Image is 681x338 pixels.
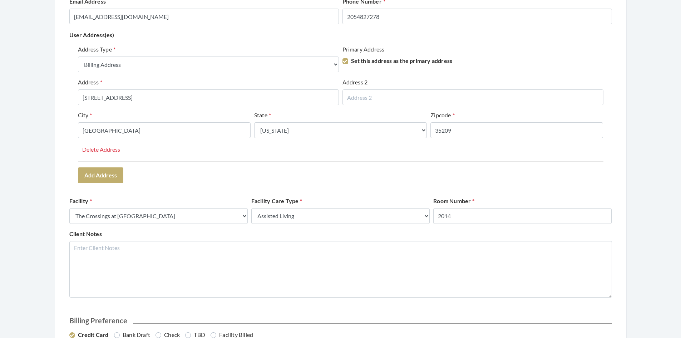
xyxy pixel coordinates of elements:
input: Enter Email Address [69,9,339,24]
input: Address 2 [342,89,603,105]
button: Delete Address [78,144,124,155]
input: Zipcode [430,122,603,138]
input: City [78,122,251,138]
input: Address [78,89,339,105]
label: Room Number [433,197,474,205]
input: Enter Phone Number [342,9,612,24]
label: Address 2 [342,78,368,87]
label: Set this address as the primary address [342,57,453,65]
label: Address Type [78,45,116,54]
label: Primary Address [342,45,385,54]
label: State [254,111,271,119]
label: Facility [69,197,92,205]
label: Client Notes [69,230,102,238]
h2: Billing Preference [69,316,612,325]
button: Add Address [78,167,123,183]
p: User Address(es) [69,30,612,40]
label: Address [78,78,103,87]
label: Facility Care Type [251,197,302,205]
label: City [78,111,92,119]
label: Zipcode [430,111,455,119]
input: Enter Room Number [433,208,612,224]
